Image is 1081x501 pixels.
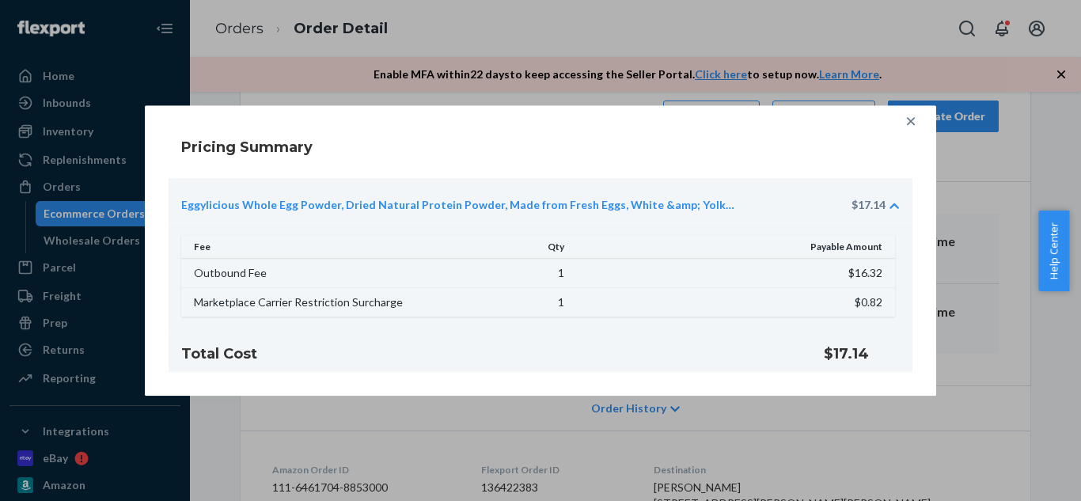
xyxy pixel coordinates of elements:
[181,235,431,259] th: Fee
[824,343,900,364] h4: $17.14
[181,259,431,288] td: Outbound Fee
[431,288,574,317] td: 1
[181,343,786,364] h4: Total Cost
[431,235,574,259] th: Qty
[574,259,895,288] td: $16.32
[574,235,895,259] th: Payable Amount
[574,288,895,317] td: $0.82
[181,288,431,317] td: Marketplace Carrier Restriction Surcharge
[181,137,313,158] h4: Pricing Summary
[181,197,735,213] a: Eggylicious Whole Egg Powder, Dried Natural Protein Powder, Made from Fresh Eggs, White &amp; Yol...
[431,259,574,288] td: 1
[852,197,886,213] div: $17.14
